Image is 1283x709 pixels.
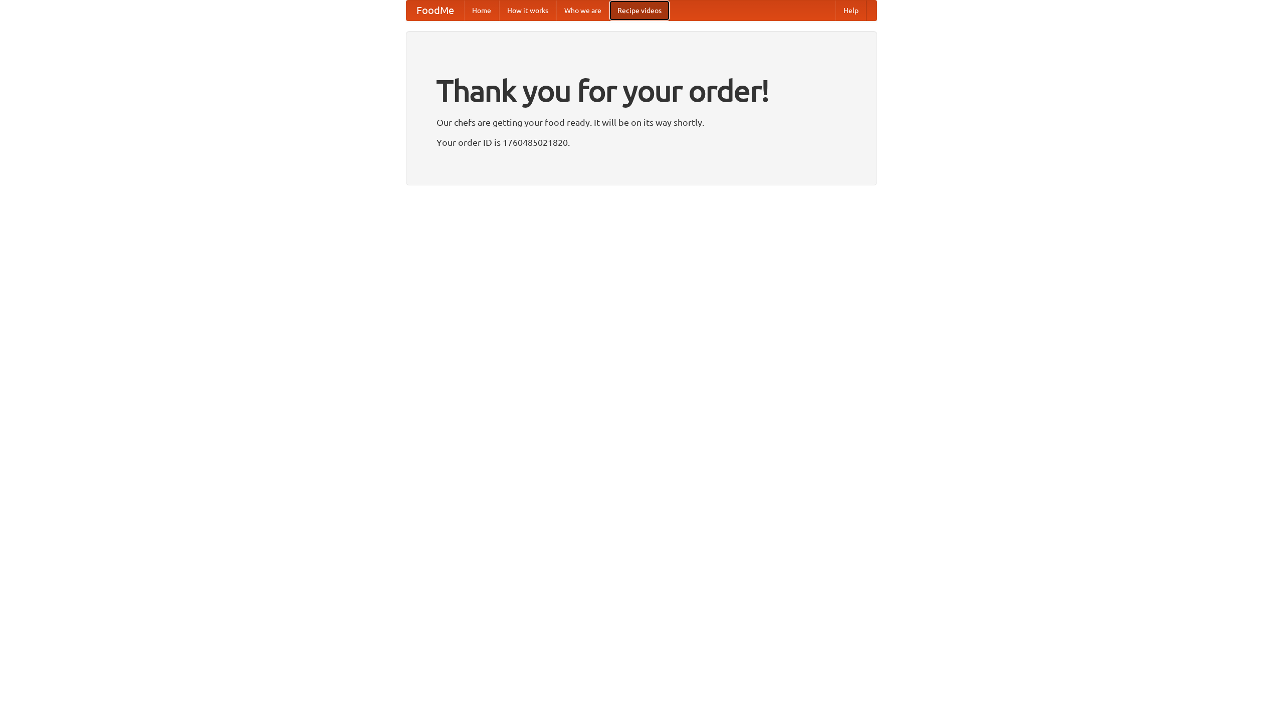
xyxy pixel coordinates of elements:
a: Home [464,1,499,21]
h1: Thank you for your order! [437,67,846,115]
a: Recipe videos [609,1,670,21]
a: How it works [499,1,556,21]
a: FoodMe [406,1,464,21]
a: Help [835,1,867,21]
p: Our chefs are getting your food ready. It will be on its way shortly. [437,115,846,130]
a: Who we are [556,1,609,21]
p: Your order ID is 1760485021820. [437,135,846,150]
